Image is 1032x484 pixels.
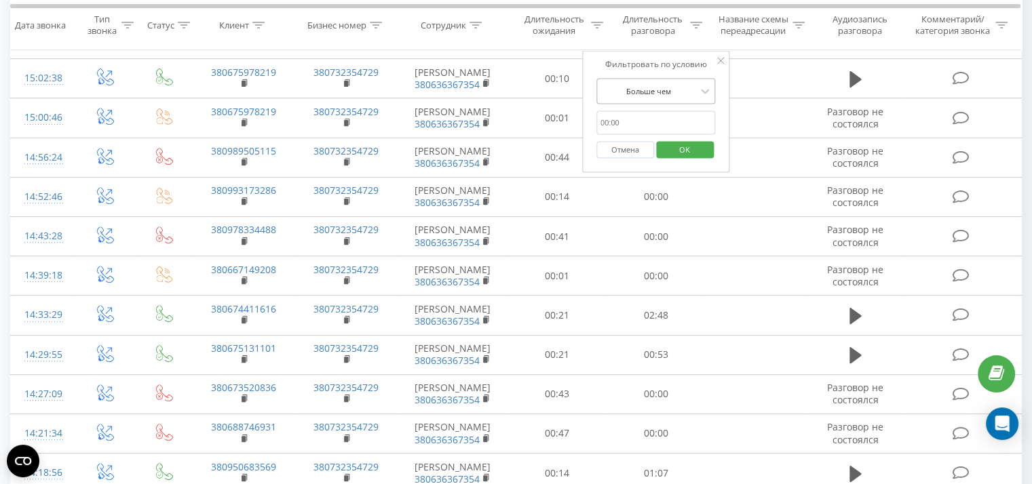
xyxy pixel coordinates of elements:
div: 15:02:38 [24,65,60,92]
td: 00:44 [508,138,607,177]
div: Тип звонка [85,14,117,37]
div: Клиент [219,20,249,31]
div: Аудиозапись разговора [820,14,900,37]
a: 380732354729 [313,460,379,473]
td: [PERSON_NAME] [398,138,508,177]
div: Сотрудник [421,20,466,31]
div: Фильтровать по условию [596,58,716,72]
td: 00:10 [508,59,607,98]
a: 380636367354 [415,433,480,446]
button: OK [656,141,714,158]
a: 380732354729 [313,184,379,197]
a: 380950683569 [211,460,276,473]
div: 14:27:09 [24,381,60,407]
div: Статус [147,20,174,31]
td: [PERSON_NAME] [398,256,508,296]
a: 380989505115 [211,144,276,157]
button: Open CMP widget [7,445,39,477]
span: Разговор не состоялся [827,420,883,445]
td: [PERSON_NAME] [398,335,508,374]
a: 380732354729 [313,381,379,394]
div: 14:29:55 [24,342,60,368]
a: 380636367354 [415,236,480,249]
div: Длительность ожидания [520,14,588,37]
a: 380636367354 [415,39,480,52]
a: 380732354729 [313,302,379,315]
td: 00:00 [607,414,705,453]
span: Разговор не состоялся [827,223,883,248]
span: Разговор не состоялся [827,184,883,209]
a: 380732354729 [313,66,379,79]
div: Название схемы переадресации [718,14,789,37]
a: 380675978219 [211,66,276,79]
td: [PERSON_NAME] [398,177,508,216]
td: 00:00 [607,217,705,256]
td: 00:53 [607,335,705,374]
div: 14:56:24 [24,144,60,171]
div: Дата звонка [15,20,66,31]
td: 02:48 [607,296,705,335]
div: 14:33:29 [24,302,60,328]
a: 380978334488 [211,223,276,236]
a: 380636367354 [415,117,480,130]
div: Длительность разговора [619,14,687,37]
a: 380732354729 [313,263,379,276]
td: 00:00 [607,177,705,216]
a: 380636367354 [415,275,480,288]
td: 00:01 [508,98,607,138]
a: 380732354729 [313,420,379,433]
a: 380636367354 [415,315,480,327]
a: 380636367354 [415,393,480,406]
td: [PERSON_NAME] [398,217,508,256]
td: [PERSON_NAME] [398,98,508,138]
td: [PERSON_NAME] [398,414,508,453]
td: [PERSON_NAME] [398,296,508,335]
div: 14:43:28 [24,223,60,249]
a: 380636367354 [415,78,480,91]
td: 00:14 [508,177,607,216]
span: OK [666,138,704,159]
td: 00:01 [508,256,607,296]
a: 380674411616 [211,302,276,315]
div: 15:00:46 [24,104,60,131]
td: 00:47 [508,414,607,453]
button: Отмена [596,141,654,158]
td: 00:43 [508,374,607,414]
a: 380636367354 [415,157,480,169]
a: 380732354729 [313,223,379,236]
td: 00:00 [607,374,705,414]
a: 380732354729 [313,144,379,157]
td: 00:21 [508,335,607,374]
span: Разговор не состоялся [827,381,883,406]
td: 00:21 [508,296,607,335]
span: Разговор не состоялся [827,263,883,288]
a: 380732354729 [313,342,379,355]
span: Разговор не состоялся [827,144,883,169]
a: 380993173286 [211,184,276,197]
a: 380675131101 [211,342,276,355]
div: 14:52:46 [24,184,60,210]
td: 00:00 [607,256,705,296]
div: 14:21:34 [24,420,60,447]
td: 00:41 [508,217,607,256]
td: [PERSON_NAME] [398,59,508,98]
td: [PERSON_NAME] [398,374,508,414]
div: Open Intercom Messenger [986,407,1018,440]
a: 380688746931 [211,420,276,433]
a: 380673520836 [211,381,276,394]
a: 380636367354 [415,196,480,209]
div: 14:39:18 [24,262,60,289]
span: Разговор не состоялся [827,105,883,130]
span: Разговор не состоялся [827,26,883,51]
input: 00:00 [596,111,716,135]
a: 380636367354 [415,354,480,367]
div: Комментарий/категория звонка [913,14,992,37]
a: 380675978219 [211,105,276,118]
a: 380667149208 [211,263,276,276]
a: 380732354729 [313,105,379,118]
div: Бизнес номер [307,20,366,31]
